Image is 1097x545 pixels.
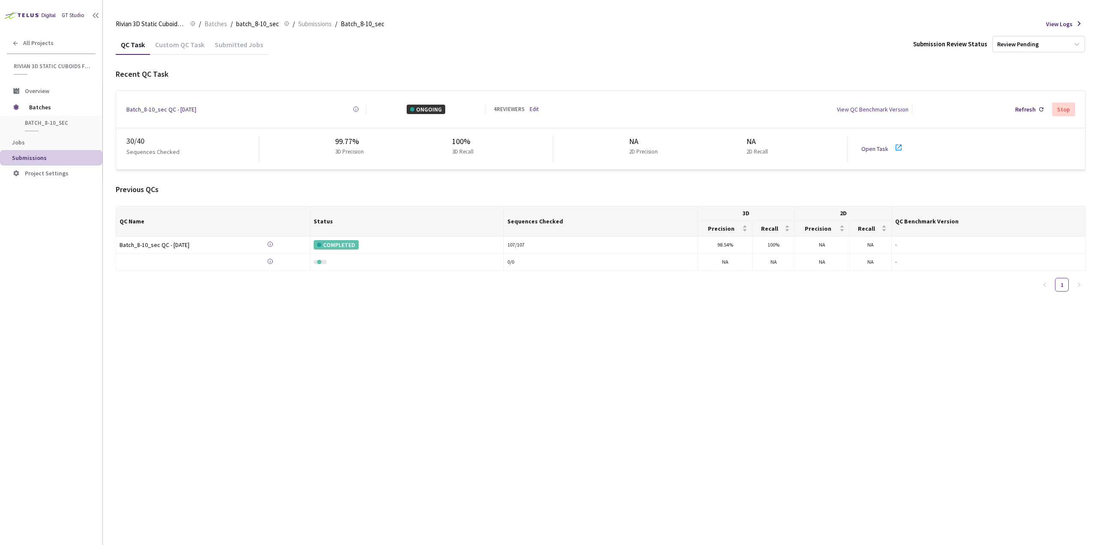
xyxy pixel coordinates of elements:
[23,39,54,47] span: All Projects
[746,135,771,148] div: NA
[335,19,337,29] li: /
[1076,282,1082,287] span: right
[892,206,1086,236] th: QC Benchmark Version
[335,148,364,156] p: 3D Precision
[126,105,196,114] a: Batch_8-10_sec QC - [DATE]
[1072,278,1086,292] li: Next Page
[701,225,740,232] span: Precision
[698,206,795,220] th: 3D
[298,19,332,29] span: Submissions
[116,206,310,236] th: QC Name
[25,169,69,177] span: Project Settings
[14,63,90,70] span: Rivian 3D Static Cuboids fixed[2024-25]
[126,147,180,157] p: Sequences Checked
[629,148,658,156] p: 2D Precision
[997,40,1039,48] div: Review Pending
[310,206,504,236] th: Status
[895,241,1082,249] div: -
[314,240,359,250] div: COMPLETED
[293,19,295,29] li: /
[752,254,795,271] td: NA
[1055,278,1069,292] li: 1
[795,254,849,271] td: NA
[756,225,783,232] span: Recall
[837,105,908,114] div: View QC Benchmark Version
[120,240,240,250] a: Batch_8-10_sec QC - [DATE]
[62,11,84,20] div: GT Studio
[507,241,694,249] div: 107 / 107
[231,19,233,29] li: /
[698,237,752,254] td: 98.54%
[1046,19,1073,29] span: View Logs
[150,40,210,55] div: Custom QC Task
[210,40,268,55] div: Submitted Jobs
[199,19,201,29] li: /
[1015,105,1036,114] div: Refresh
[236,19,279,29] span: batch_8-10_sec
[913,39,987,49] div: Submission Review Status
[1072,278,1086,292] button: right
[850,220,892,236] th: Recall
[746,148,768,156] p: 2D Recall
[798,225,837,232] span: Precision
[504,206,698,236] th: Sequences Checked
[698,220,752,236] th: Precision
[204,19,227,29] span: Batches
[116,19,185,29] span: Rivian 3D Static Cuboids fixed[2024-25]
[1055,278,1068,291] a: 1
[116,40,150,55] div: QC Task
[895,258,1082,266] div: -
[25,119,88,126] span: batch_8-10_sec
[12,154,47,162] span: Submissions
[861,145,888,153] a: Open Task
[1038,278,1052,292] li: Previous Page
[698,254,752,271] td: NA
[120,240,240,250] div: Batch_8-10_sec QC - [DATE]
[126,135,259,147] div: 30 / 40
[407,105,445,114] div: ONGOING
[850,237,892,254] td: NA
[752,220,795,236] th: Recall
[494,105,525,114] div: 4 REVIEWERS
[752,237,795,254] td: 100%
[795,206,892,220] th: 2D
[1057,106,1070,113] div: Stop
[116,68,1086,80] div: Recent QC Task
[452,148,474,156] p: 3D Recall
[530,105,539,114] a: Edit
[341,19,384,29] span: Batch_8-10_sec
[1038,278,1052,292] button: left
[297,19,333,28] a: Submissions
[795,237,849,254] td: NA
[116,184,1086,196] div: Previous QCs
[452,135,477,148] div: 100%
[1042,282,1047,287] span: left
[507,258,694,266] div: 0 / 0
[853,225,880,232] span: Recall
[25,87,49,95] span: Overview
[850,254,892,271] td: NA
[335,135,367,148] div: 99.77%
[203,19,229,28] a: Batches
[12,139,25,146] span: Jobs
[629,135,661,148] div: NA
[29,99,88,116] span: Batches
[795,220,849,236] th: Precision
